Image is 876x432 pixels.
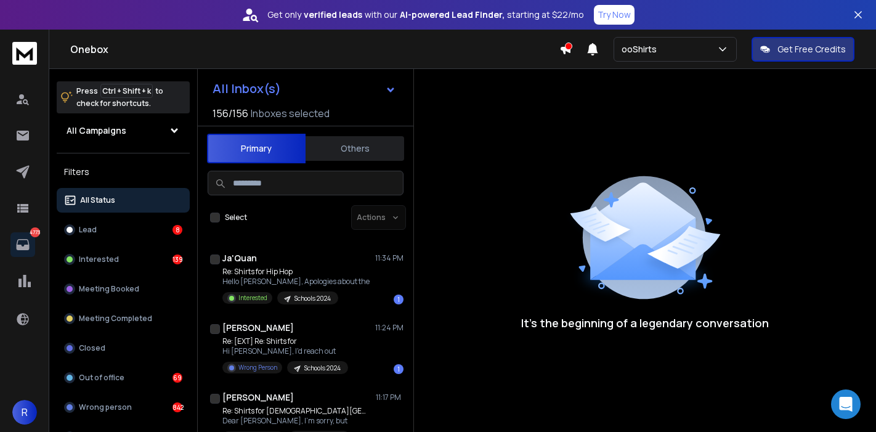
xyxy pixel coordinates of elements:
[222,267,370,277] p: Re: Shirts for Hip Hop
[100,84,153,98] span: Ctrl + Shift + k
[57,218,190,242] button: Lead8
[622,43,662,55] p: ooShirts
[594,5,635,25] button: Try Now
[67,124,126,137] h1: All Campaigns
[79,225,97,235] p: Lead
[294,294,331,303] p: Schools 2024
[521,314,769,332] p: It’s the beginning of a legendary conversation
[304,364,341,373] p: Schools 2024
[394,295,404,304] div: 1
[238,363,277,372] p: Wrong Person
[79,373,124,383] p: Out of office
[752,37,854,62] button: Get Free Credits
[57,163,190,181] h3: Filters
[306,135,404,162] button: Others
[213,83,281,95] h1: All Inbox(s)
[375,323,404,333] p: 11:24 PM
[222,322,294,334] h1: [PERSON_NAME]
[304,9,362,21] strong: verified leads
[172,225,182,235] div: 8
[203,76,406,101] button: All Inbox(s)
[79,343,105,353] p: Closed
[30,227,40,237] p: 4773
[12,400,37,425] button: R
[400,9,505,21] strong: AI-powered Lead Finder,
[79,284,139,294] p: Meeting Booked
[57,247,190,272] button: Interested139
[57,395,190,420] button: Wrong person842
[213,106,248,121] span: 156 / 156
[394,364,404,374] div: 1
[222,336,348,346] p: Re: [EXT] Re: Shirts for
[172,373,182,383] div: 69
[222,406,370,416] p: Re: Shirts for [DEMOGRAPHIC_DATA][GEOGRAPHIC_DATA]
[777,43,846,55] p: Get Free Credits
[222,391,294,404] h1: [PERSON_NAME]
[12,42,37,65] img: logo
[76,85,163,110] p: Press to check for shortcuts.
[57,188,190,213] button: All Status
[172,255,182,264] div: 139
[207,134,306,163] button: Primary
[57,118,190,143] button: All Campaigns
[79,314,152,324] p: Meeting Completed
[79,402,132,412] p: Wrong person
[831,389,861,419] div: Open Intercom Messenger
[57,365,190,390] button: Out of office69
[79,255,119,264] p: Interested
[225,213,247,222] label: Select
[222,346,348,356] p: Hi [PERSON_NAME], I'd reach out
[222,277,370,287] p: Hello [PERSON_NAME], Apologies about the
[57,277,190,301] button: Meeting Booked
[222,252,257,264] h1: Ja'Quan
[376,393,404,402] p: 11:17 PM
[375,253,404,263] p: 11:34 PM
[57,306,190,331] button: Meeting Completed
[80,195,115,205] p: All Status
[10,232,35,257] a: 4773
[267,9,584,21] p: Get only with our starting at $22/mo
[598,9,631,21] p: Try Now
[172,402,182,412] div: 842
[70,42,559,57] h1: Onebox
[57,336,190,361] button: Closed
[222,416,370,426] p: Dear [PERSON_NAME], I’m sorry, but
[251,106,330,121] h3: Inboxes selected
[238,293,267,303] p: Interested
